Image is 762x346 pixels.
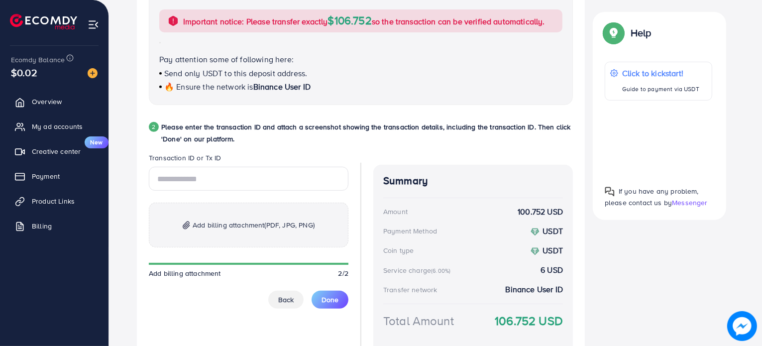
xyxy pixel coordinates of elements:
img: menu [88,19,99,30]
span: Payment [32,171,60,181]
span: New [85,136,109,148]
div: Amount [383,207,408,217]
img: image [88,68,98,78]
img: logo [10,14,77,29]
p: Click to kickstart! [622,67,699,79]
p: Please enter the transaction ID and attach a screenshot showing the transaction details, includin... [161,121,573,145]
p: Important notice: Please transfer exactly so the transaction can be verified automatically. [183,14,545,27]
span: Done [322,295,338,305]
span: Messenger [672,198,707,208]
p: Guide to payment via USDT [622,83,699,95]
a: Product Links [7,191,101,211]
legend: Transaction ID or Tx ID [149,153,348,167]
img: Popup guide [605,24,623,42]
img: Popup guide [605,187,615,197]
button: Back [268,291,304,309]
div: Service charge [383,265,453,275]
div: Transfer network [383,285,437,295]
small: (6.00%) [431,267,450,275]
span: $0.02 [11,65,37,80]
img: coin [531,228,540,236]
p: Help [631,27,652,39]
a: Overview [7,92,101,112]
img: coin [531,247,540,256]
span: Ecomdy Balance [11,55,65,65]
span: My ad accounts [32,121,83,131]
a: Payment [7,166,101,186]
button: Done [312,291,348,309]
a: My ad accounts [7,116,101,136]
strong: USDT [543,226,563,236]
div: Coin type [383,245,414,255]
img: alert [167,15,179,27]
span: Product Links [32,196,75,206]
span: 2/2 [338,268,348,278]
span: If you have any problem, please contact us by [605,186,699,208]
p: Send only USDT to this deposit address. [159,67,562,79]
span: Binance User ID [253,81,311,92]
span: Add billing attachment [193,219,315,231]
span: Billing [32,221,52,231]
img: image [727,311,757,341]
span: 🔥 Ensure the network is [164,81,253,92]
a: Creative centerNew [7,141,101,161]
span: Back [278,295,294,305]
div: Payment Method [383,226,437,236]
span: Overview [32,97,62,107]
img: img [183,221,190,230]
strong: USDT [543,245,563,256]
div: 2 [149,122,159,132]
span: $106.752 [328,12,372,28]
span: (PDF, JPG, PNG) [265,220,315,230]
span: Creative center [32,146,81,156]
p: Pay attention some of following here: [159,53,562,65]
span: Add billing attachment [149,268,221,278]
strong: Binance User ID [506,284,563,295]
strong: 106.752 USD [495,312,563,330]
h4: Summary [383,175,563,187]
strong: 100.752 USD [518,206,563,218]
div: Total Amount [383,312,454,330]
a: Billing [7,216,101,236]
strong: 6 USD [541,264,563,276]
